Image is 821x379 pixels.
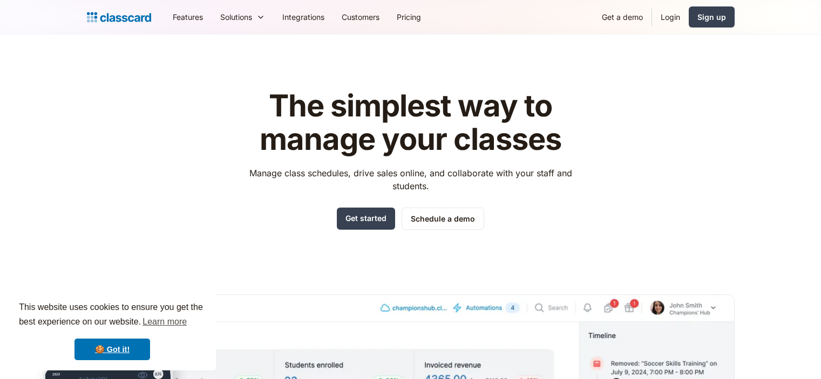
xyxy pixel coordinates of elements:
[239,89,582,156] h1: The simplest way to manage your classes
[274,5,333,29] a: Integrations
[652,5,689,29] a: Login
[19,301,206,330] span: This website uses cookies to ensure you get the best experience on our website.
[337,208,395,230] a: Get started
[333,5,388,29] a: Customers
[9,291,216,370] div: cookieconsent
[141,314,188,330] a: learn more about cookies
[87,10,151,25] a: home
[74,339,150,360] a: dismiss cookie message
[220,11,252,23] div: Solutions
[388,5,430,29] a: Pricing
[697,11,726,23] div: Sign up
[689,6,735,27] a: Sign up
[239,167,582,192] p: Manage class schedules, drive sales online, and collaborate with your staff and students.
[593,5,652,29] a: Get a demo
[402,208,484,230] a: Schedule a demo
[212,5,274,29] div: Solutions
[164,5,212,29] a: Features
